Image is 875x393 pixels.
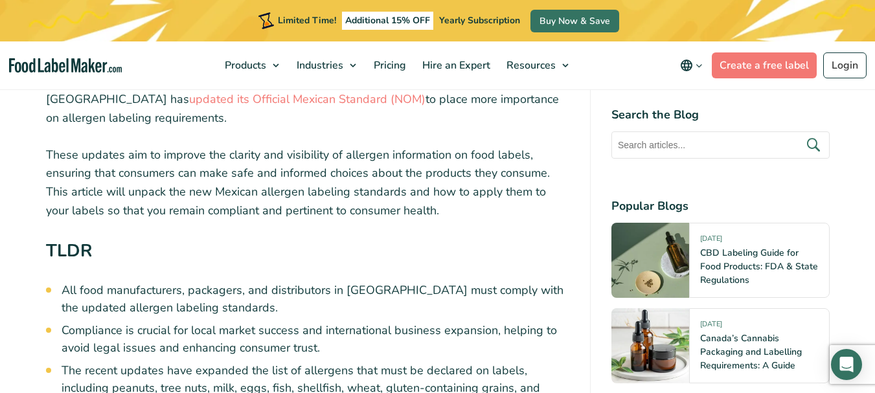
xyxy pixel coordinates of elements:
div: Open Intercom Messenger [831,349,862,380]
a: Login [823,52,867,78]
p: These updates aim to improve the clarity and visibility of allergen information on food labels, e... [46,146,569,220]
a: Create a free label [712,52,817,78]
a: Canada’s Cannabis Packaging and Labelling Requirements: A Guide [700,332,802,372]
h4: Search the Blog [611,106,830,124]
a: Buy Now & Save [530,10,619,32]
li: All food manufacturers, packagers, and distributors in [GEOGRAPHIC_DATA] must comply with the upd... [62,282,569,317]
span: Yearly Subscription [439,14,520,27]
a: Products [217,41,286,89]
span: [DATE] [700,234,722,249]
a: Resources [499,41,575,89]
span: Resources [503,58,557,73]
span: Additional 15% OFF [342,12,433,30]
h4: Popular Blogs [611,197,830,215]
span: Products [221,58,267,73]
span: Hire an Expert [418,58,492,73]
a: Hire an Expert [415,41,495,89]
span: Industries [293,58,345,73]
a: CBD Labeling Guide for Food Products: FDA & State Regulations [700,247,818,286]
a: Industries [289,41,363,89]
span: Limited Time! [278,14,336,27]
a: Pricing [366,41,411,89]
span: [DATE] [700,319,722,334]
strong: TLDR [46,239,93,263]
li: Compliance is crucial for local market success and international business expansion, helping to a... [62,322,569,357]
span: Pricing [370,58,407,73]
a: updated its Official Mexican Standard (NOM) [189,91,426,107]
input: Search articles... [611,131,830,159]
